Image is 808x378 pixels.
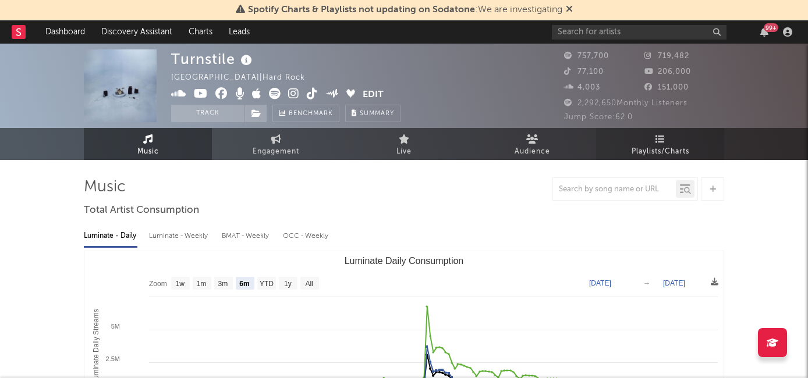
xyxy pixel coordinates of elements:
a: Music [84,128,212,160]
a: Live [340,128,468,160]
span: Playlists/Charts [632,145,689,159]
input: Search by song name or URL [553,185,676,194]
text: Luminate Daily Consumption [345,256,464,266]
a: Dashboard [37,20,93,44]
a: Audience [468,128,596,160]
span: Total Artist Consumption [84,204,199,217]
a: Engagement [212,128,340,160]
text: → [643,279,650,287]
a: Benchmark [272,105,339,122]
button: Track [171,105,244,122]
input: Search for artists [552,25,727,40]
a: Charts [180,20,221,44]
text: 1y [284,280,292,288]
div: Luminate - Daily [84,226,137,246]
text: 5M [111,323,120,330]
text: 1w [176,280,185,288]
div: BMAT - Weekly [222,226,271,246]
text: YTD [260,280,274,288]
span: Audience [515,145,550,159]
div: Turnstile [171,49,255,69]
text: All [305,280,313,288]
button: 99+ [760,27,768,37]
span: 151,000 [644,84,689,91]
span: 2,292,650 Monthly Listeners [564,99,687,107]
text: 2.5M [106,355,120,362]
div: OCC - Weekly [283,226,329,246]
button: Summary [345,105,401,122]
span: Jump Score: 62.0 [564,113,633,121]
span: Benchmark [289,107,333,121]
span: 719,482 [644,52,689,60]
span: Dismiss [566,5,573,15]
span: 77,100 [564,68,604,76]
div: Luminate - Weekly [149,226,210,246]
text: 6m [239,280,249,288]
span: Spotify Charts & Playlists not updating on Sodatone [248,5,475,15]
button: Edit [363,88,384,102]
span: Music [137,145,159,159]
span: Engagement [253,145,299,159]
span: 757,700 [564,52,609,60]
text: 1m [197,280,207,288]
text: 3m [218,280,228,288]
span: 4,003 [564,84,600,91]
span: 206,000 [644,68,691,76]
div: [GEOGRAPHIC_DATA] | Hard Rock [171,71,318,85]
text: [DATE] [663,279,685,287]
span: Live [396,145,412,159]
a: Leads [221,20,258,44]
a: Discovery Assistant [93,20,180,44]
text: Zoom [149,280,167,288]
span: : We are investigating [248,5,562,15]
text: [DATE] [589,279,611,287]
a: Playlists/Charts [596,128,724,160]
div: 99 + [764,23,778,32]
span: Summary [360,110,394,117]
